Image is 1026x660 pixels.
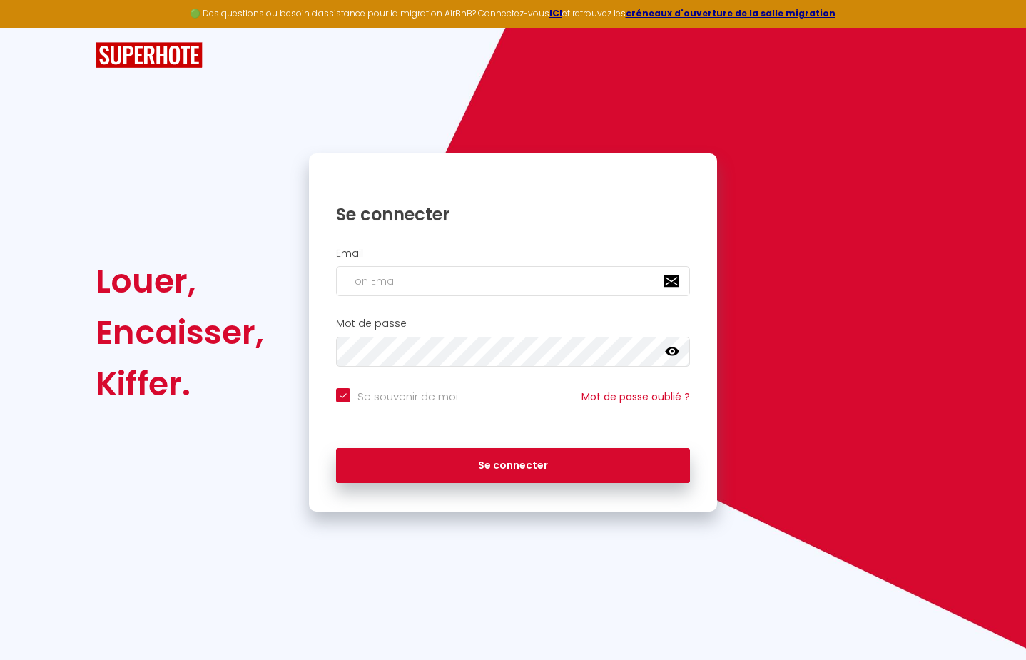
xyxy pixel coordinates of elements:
div: Kiffer. [96,358,264,410]
div: Encaisser, [96,307,264,358]
img: SuperHote logo [96,42,203,68]
h1: Se connecter [336,203,690,225]
h2: Mot de passe [336,318,690,330]
a: Mot de passe oublié ? [581,390,690,404]
a: ICI [549,7,562,19]
input: Ton Email [336,266,690,296]
h2: Email [336,248,690,260]
a: créneaux d'ouverture de la salle migration [626,7,835,19]
div: Louer, [96,255,264,307]
button: Se connecter [336,448,690,484]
